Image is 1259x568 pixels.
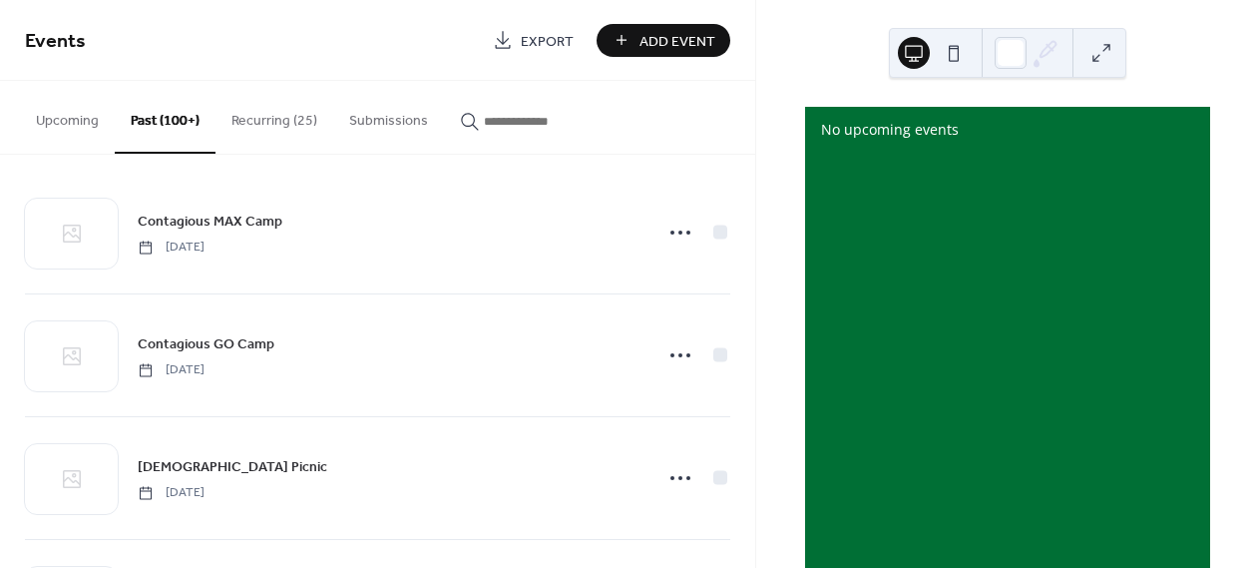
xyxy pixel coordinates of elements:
span: Contagious GO Camp [138,334,274,355]
button: Past (100+) [115,81,215,154]
a: Contagious GO Camp [138,332,274,355]
button: Upcoming [20,81,115,152]
span: [DATE] [138,239,205,257]
a: Export [478,24,589,57]
a: Contagious MAX Camp [138,210,282,233]
button: Add Event [597,24,730,57]
span: [DEMOGRAPHIC_DATA] Picnic [138,457,327,478]
span: [DATE] [138,361,205,379]
button: Submissions [333,81,444,152]
div: No upcoming events [821,119,1194,140]
span: Contagious MAX Camp [138,212,282,233]
span: [DATE] [138,484,205,502]
a: [DEMOGRAPHIC_DATA] Picnic [138,455,327,478]
span: Add Event [639,31,715,52]
button: Recurring (25) [215,81,333,152]
span: Export [521,31,574,52]
span: Events [25,22,86,61]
